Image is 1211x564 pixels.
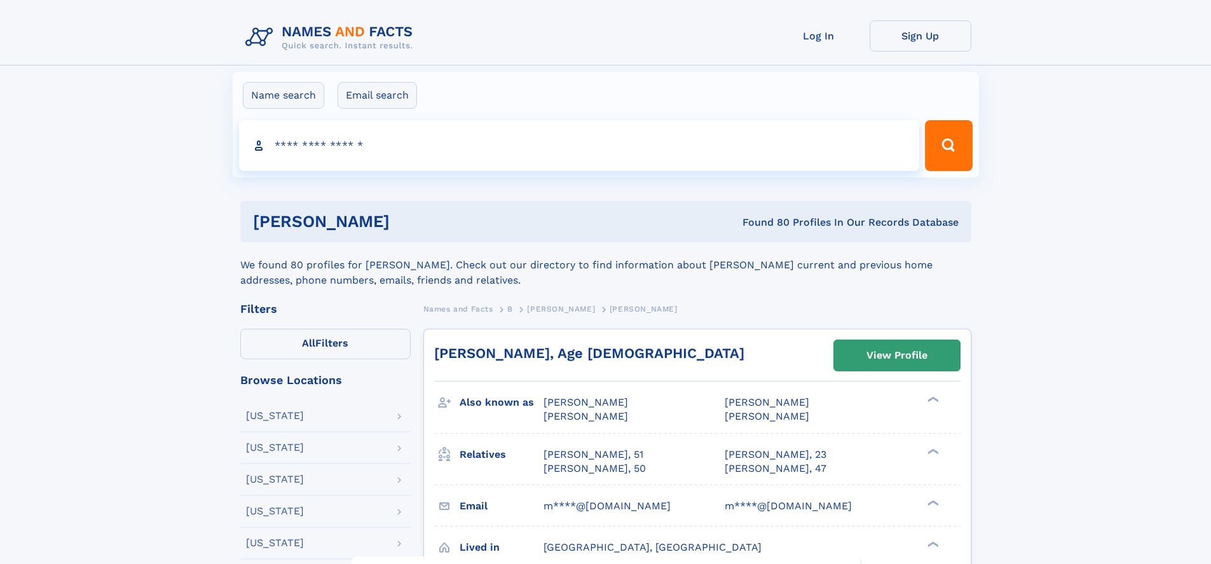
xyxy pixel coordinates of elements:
[246,443,304,453] div: [US_STATE]
[507,301,513,317] a: B
[527,305,595,313] span: [PERSON_NAME]
[544,448,643,462] a: [PERSON_NAME], 51
[544,396,628,408] span: [PERSON_NAME]
[240,329,411,359] label: Filters
[768,20,870,52] a: Log In
[460,444,544,465] h3: Relatives
[240,242,971,288] div: We found 80 profiles for [PERSON_NAME]. Check out our directory to find information about [PERSON...
[566,216,959,230] div: Found 80 Profiles In Our Records Database
[925,120,972,171] button: Search Button
[338,82,417,109] label: Email search
[924,395,940,404] div: ❯
[434,345,744,361] a: [PERSON_NAME], Age [DEMOGRAPHIC_DATA]
[246,538,304,548] div: [US_STATE]
[246,474,304,485] div: [US_STATE]
[866,341,927,370] div: View Profile
[240,303,411,315] div: Filters
[246,506,304,516] div: [US_STATE]
[302,337,315,349] span: All
[460,495,544,517] h3: Email
[507,305,513,313] span: B
[834,340,960,371] a: View Profile
[246,411,304,421] div: [US_STATE]
[610,305,678,313] span: [PERSON_NAME]
[240,20,423,55] img: Logo Names and Facts
[423,301,493,317] a: Names and Facts
[725,410,809,422] span: [PERSON_NAME]
[460,392,544,413] h3: Also known as
[460,537,544,558] h3: Lived in
[870,20,971,52] a: Sign Up
[544,462,646,476] a: [PERSON_NAME], 50
[239,120,920,171] input: search input
[725,462,826,476] a: [PERSON_NAME], 47
[725,448,826,462] a: [PERSON_NAME], 23
[725,396,809,408] span: [PERSON_NAME]
[243,82,324,109] label: Name search
[240,375,411,386] div: Browse Locations
[924,540,940,548] div: ❯
[527,301,595,317] a: [PERSON_NAME]
[253,214,566,230] h1: [PERSON_NAME]
[924,447,940,455] div: ❯
[544,410,628,422] span: [PERSON_NAME]
[544,541,762,553] span: [GEOGRAPHIC_DATA], [GEOGRAPHIC_DATA]
[924,499,940,507] div: ❯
